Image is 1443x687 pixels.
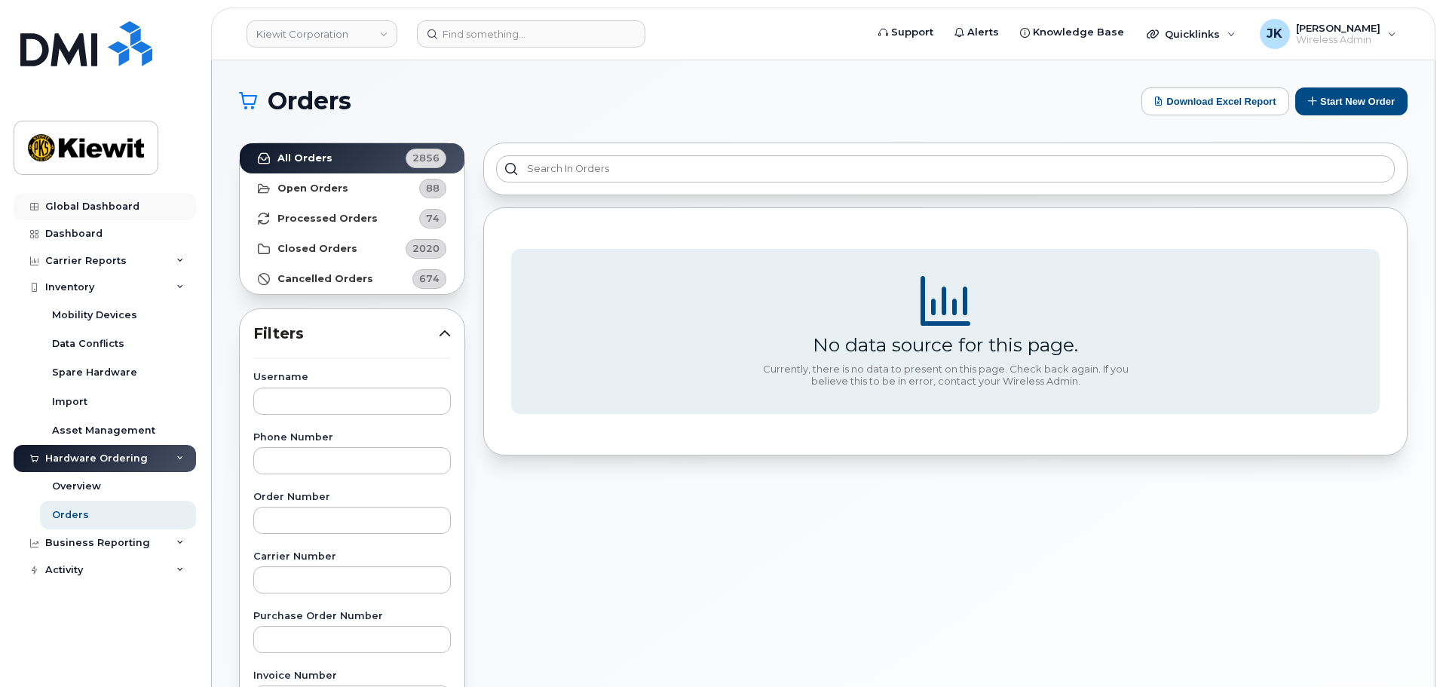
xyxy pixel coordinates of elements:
[240,173,464,204] a: Open Orders88
[277,152,332,164] strong: All Orders
[1295,87,1408,115] button: Start New Order
[1377,621,1432,676] iframe: Messenger Launcher
[268,90,351,112] span: Orders
[253,492,451,502] label: Order Number
[253,373,451,382] label: Username
[240,143,464,173] a: All Orders2856
[253,552,451,562] label: Carrier Number
[1141,87,1289,115] button: Download Excel Report
[253,323,439,345] span: Filters
[253,433,451,443] label: Phone Number
[412,241,440,256] span: 2020
[240,264,464,294] a: Cancelled Orders674
[426,181,440,195] span: 88
[240,204,464,234] a: Processed Orders74
[419,271,440,286] span: 674
[240,234,464,264] a: Closed Orders2020
[253,671,451,681] label: Invoice Number
[412,151,440,165] span: 2856
[757,363,1134,387] div: Currently, there is no data to present on this page. Check back again. If you believe this to be ...
[277,182,348,195] strong: Open Orders
[426,211,440,225] span: 74
[253,612,451,621] label: Purchase Order Number
[277,213,378,225] strong: Processed Orders
[496,155,1395,182] input: Search in orders
[813,333,1078,356] div: No data source for this page.
[277,273,373,285] strong: Cancelled Orders
[277,243,357,255] strong: Closed Orders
